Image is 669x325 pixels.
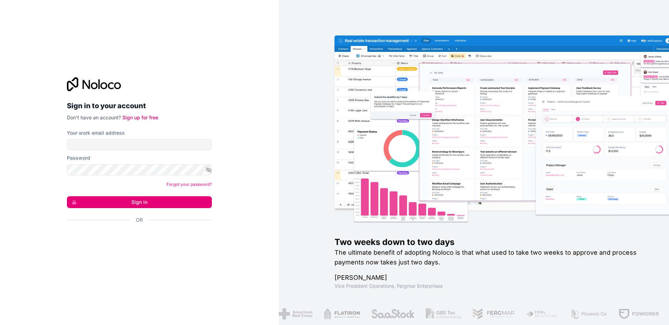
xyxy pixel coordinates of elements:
[371,308,415,319] img: /assets/saastock-C6Zbiodz.png
[67,139,212,150] input: Email address
[472,308,515,319] img: /assets/fergmar-CudnrXN5.png
[67,100,212,112] h2: Sign in to your account
[136,216,143,223] span: Or
[278,308,312,319] img: /assets/american-red-cross-BAupjrZR.png
[618,308,659,319] img: /assets/fdworks-Bi04fVtw.png
[67,154,90,161] label: Password
[526,308,559,319] img: /assets/fiera-fwj2N5v4.png
[67,129,125,136] label: Your work email address
[122,114,158,120] a: Sign up for free
[569,308,607,319] img: /assets/phoenix-BREaitsQ.png
[167,182,212,187] a: Forgot your password?
[334,273,647,283] h1: [PERSON_NAME]
[67,114,121,120] span: Don't have an account?
[425,308,461,319] img: /assets/gbstax-C-GtDUiK.png
[334,237,647,248] h1: Two weeks down to two days
[334,248,647,267] h2: The ultimate benefit of adopting Noloco is that what used to take two weeks to approve and proces...
[67,164,212,175] input: Password
[67,196,212,208] button: Sign in
[334,283,647,290] h1: Vice President Operations , Fergmar Enterprises
[323,308,360,319] img: /assets/flatiron-C8eUkumj.png
[63,231,210,246] iframe: Κουμπί "Σύνδεση μέσω Google"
